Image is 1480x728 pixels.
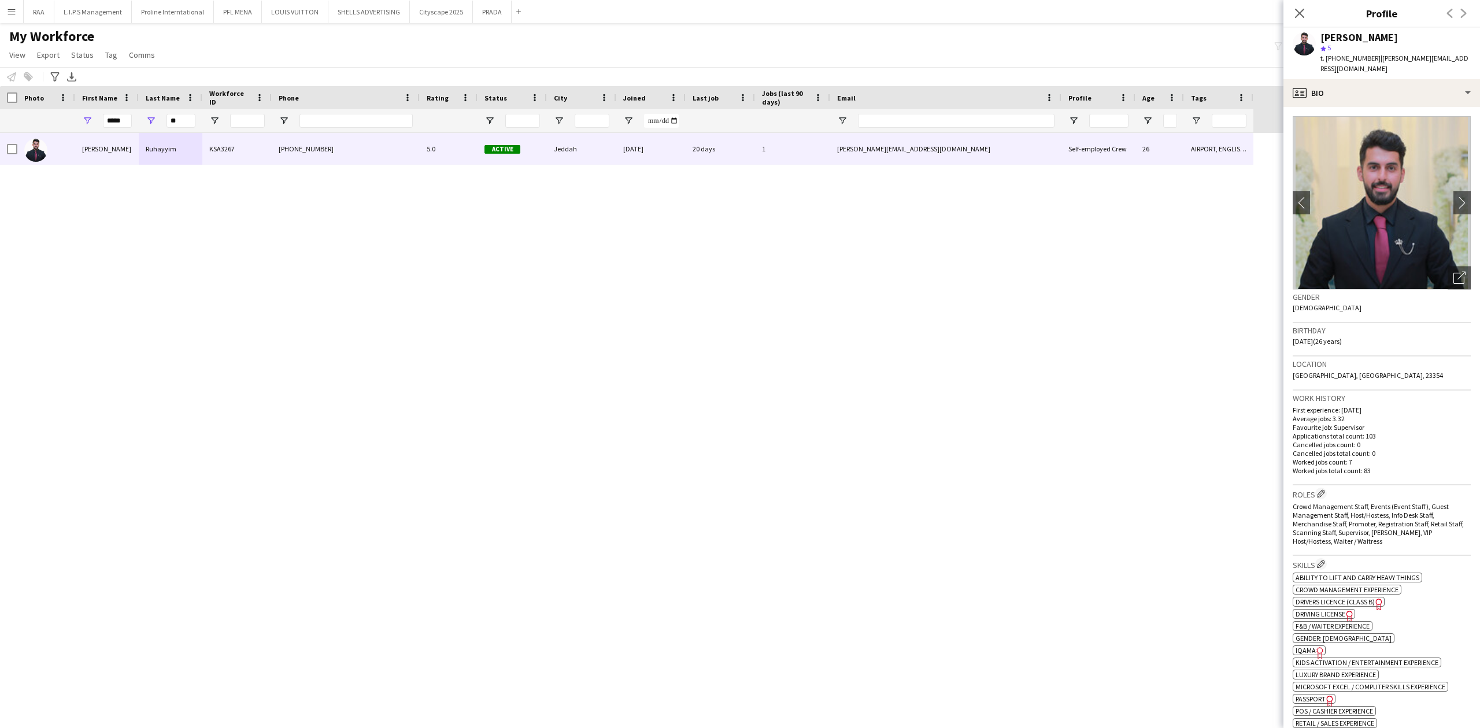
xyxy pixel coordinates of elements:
button: Open Filter Menu [209,116,220,126]
span: Microsoft Excel / Computer skills experience [1296,682,1445,691]
button: Open Filter Menu [1142,116,1153,126]
button: SHELLS ADVERTISING [328,1,410,23]
p: Worked jobs count: 7 [1293,458,1471,466]
span: Crowd Management Staff, Events (Event Staff), Guest Management Staff, Host/Hostess, Info Desk Sta... [1293,502,1464,545]
button: Open Filter Menu [554,116,564,126]
a: Tag [101,47,122,62]
input: Tags Filter Input [1212,114,1246,128]
div: Self-employed Crew [1061,133,1135,165]
div: Jeddah [547,133,616,165]
span: POS / Cashier experience [1296,707,1373,715]
span: Status [71,50,94,60]
button: Open Filter Menu [837,116,848,126]
button: Open Filter Menu [623,116,634,126]
p: Applications total count: 103 [1293,432,1471,440]
p: Cancelled jobs count: 0 [1293,440,1471,449]
span: First Name [82,94,117,102]
input: City Filter Input [575,114,609,128]
span: Joined [623,94,646,102]
h3: Gender [1293,292,1471,302]
span: IQAMA [1296,646,1316,655]
span: View [9,50,25,60]
span: Gender: [DEMOGRAPHIC_DATA] [1296,634,1392,642]
span: Drivers Licence (Class B) [1296,597,1375,606]
p: Average jobs: 3.32 [1293,414,1471,423]
span: | [PERSON_NAME][EMAIL_ADDRESS][DOMAIN_NAME] [1320,54,1468,73]
input: Joined Filter Input [644,114,679,128]
p: Favourite job: Supervisor [1293,423,1471,432]
h3: Skills [1293,558,1471,570]
button: Cityscape 2025 [410,1,473,23]
span: Crowd management experience [1296,585,1398,594]
div: 26 [1135,133,1184,165]
button: Open Filter Menu [279,116,289,126]
button: Open Filter Menu [1191,116,1201,126]
span: Comms [129,50,155,60]
input: Email Filter Input [858,114,1054,128]
span: [DATE] (26 years) [1293,337,1342,346]
input: Last Name Filter Input [166,114,195,128]
button: PRADA [473,1,512,23]
div: [DATE] [616,133,686,165]
div: KSA3267 [202,133,272,165]
div: [PERSON_NAME] [75,133,139,165]
button: Open Filter Menu [1068,116,1079,126]
span: Status [484,94,507,102]
div: AIRPORT, ENGLISH ++, F&B PROFILE, KHALEEJI PROFILE, LUXURY RETAIL, Supervisor Profiles - Jeddah, ... [1184,133,1253,165]
span: Active [484,145,520,154]
div: [PERSON_NAME][EMAIL_ADDRESS][DOMAIN_NAME] [830,133,1061,165]
button: Open Filter Menu [82,116,92,126]
div: 5.0 [420,133,478,165]
p: Worked jobs total count: 83 [1293,466,1471,475]
span: Ability to lift and carry heavy things [1296,573,1419,582]
div: [PERSON_NAME] [1320,32,1398,43]
a: Export [32,47,64,62]
h3: Birthday [1293,325,1471,336]
span: Kids activation / Entertainment experience [1296,658,1438,667]
span: Luxury brand experience [1296,670,1376,679]
span: Photo [24,94,44,102]
a: Comms [124,47,160,62]
span: F&B / Waiter experience [1296,622,1370,630]
app-action-btn: Export XLSX [65,70,79,84]
div: Ruhayyim [139,133,202,165]
p: Cancelled jobs total count: 0 [1293,449,1471,458]
span: Workforce ID [209,89,251,106]
button: Open Filter Menu [484,116,495,126]
span: Passport [1296,694,1326,703]
span: Jobs (last 90 days) [762,89,809,106]
input: Phone Filter Input [299,114,413,128]
h3: Profile [1283,6,1480,21]
h3: Location [1293,359,1471,369]
span: Rating [427,94,449,102]
button: Proline Interntational [132,1,214,23]
app-action-btn: Advanced filters [48,70,62,84]
span: Age [1142,94,1155,102]
button: RAA [24,1,54,23]
p: First experience: [DATE] [1293,406,1471,414]
img: Crew avatar or photo [1293,116,1471,289]
input: Workforce ID Filter Input [230,114,265,128]
img: Osama Ruhayyim [24,139,47,162]
span: Email [837,94,856,102]
div: Open photos pop-in [1448,266,1471,289]
h3: Work history [1293,393,1471,403]
input: Profile Filter Input [1089,114,1128,128]
div: 1 [755,133,830,165]
input: First Name Filter Input [103,114,132,128]
span: Export [37,50,60,60]
span: [GEOGRAPHIC_DATA], [GEOGRAPHIC_DATA], 23354 [1293,371,1443,380]
a: View [5,47,30,62]
span: t. [PHONE_NUMBER] [1320,54,1381,62]
button: PFL MENA [214,1,262,23]
span: 5 [1327,43,1331,52]
a: Status [66,47,98,62]
button: LOUIS VUITTON [262,1,328,23]
span: Last Name [146,94,180,102]
button: L.I.P.S Management [54,1,132,23]
span: Last job [693,94,719,102]
h3: Roles [1293,488,1471,500]
span: Driving License [1296,610,1345,618]
span: Phone [279,94,299,102]
span: Tag [105,50,117,60]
